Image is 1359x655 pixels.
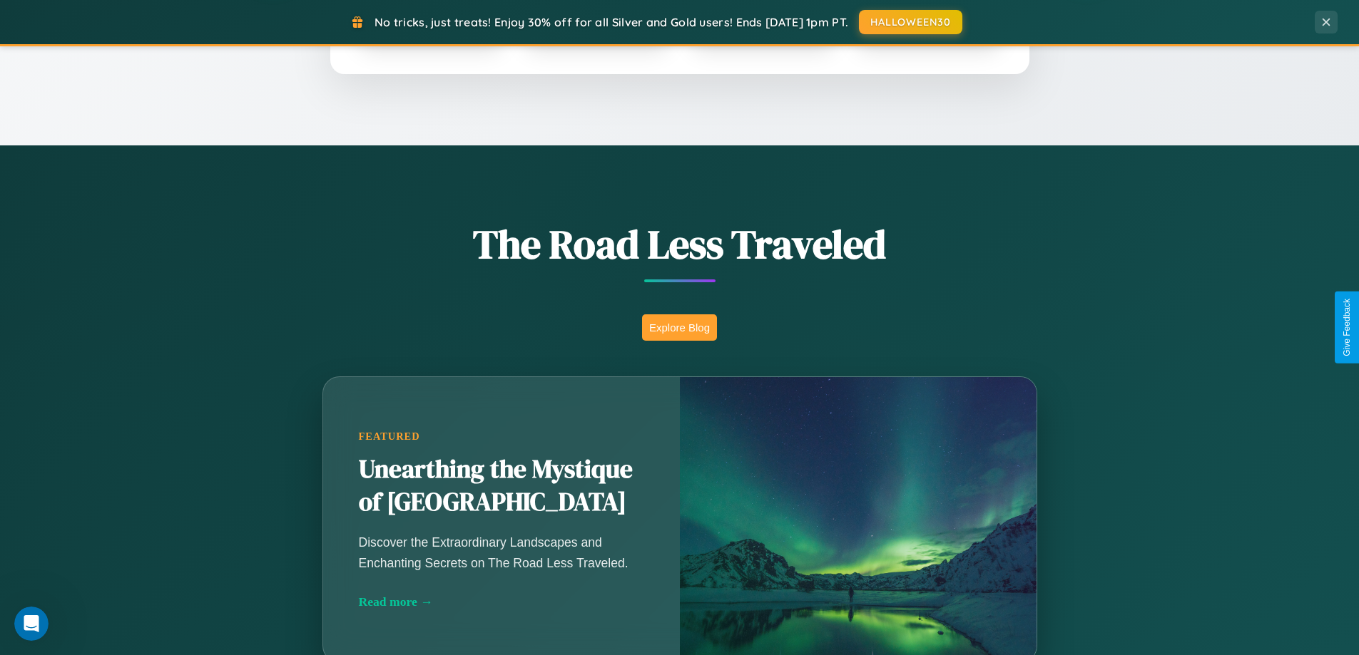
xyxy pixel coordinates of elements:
p: Discover the Extraordinary Landscapes and Enchanting Secrets on The Road Less Traveled. [359,532,644,572]
span: No tricks, just treats! Enjoy 30% off for all Silver and Gold users! Ends [DATE] 1pm PT. [375,15,848,29]
h1: The Road Less Traveled [252,217,1108,272]
button: HALLOWEEN30 [859,10,962,34]
div: Read more → [359,594,644,609]
div: Give Feedback [1342,299,1352,356]
div: Featured [359,430,644,443]
button: Explore Blog [642,314,717,341]
h2: Unearthing the Mystique of [GEOGRAPHIC_DATA] [359,453,644,519]
iframe: Intercom live chat [14,607,49,641]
